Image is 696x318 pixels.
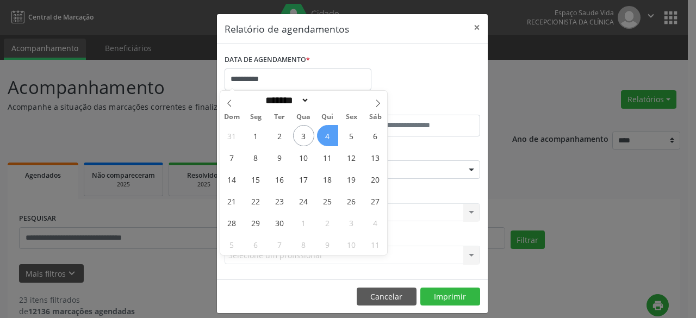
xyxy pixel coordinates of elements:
[221,147,243,168] span: Setembro 7, 2025
[293,190,314,211] span: Setembro 24, 2025
[355,98,480,115] label: ATÉ
[317,234,338,255] span: Outubro 9, 2025
[365,147,386,168] span: Setembro 13, 2025
[466,14,488,41] button: Close
[363,114,387,121] span: Sáb
[365,125,386,146] span: Setembro 6, 2025
[293,169,314,190] span: Setembro 17, 2025
[420,288,480,306] button: Imprimir
[341,147,362,168] span: Setembro 12, 2025
[357,288,417,306] button: Cancelar
[221,125,243,146] span: Agosto 31, 2025
[365,169,386,190] span: Setembro 20, 2025
[341,169,362,190] span: Setembro 19, 2025
[244,114,268,121] span: Seg
[317,190,338,211] span: Setembro 25, 2025
[339,114,363,121] span: Sex
[341,234,362,255] span: Outubro 10, 2025
[245,125,266,146] span: Setembro 1, 2025
[245,190,266,211] span: Setembro 22, 2025
[309,95,345,106] input: Year
[341,190,362,211] span: Setembro 26, 2025
[293,212,314,233] span: Outubro 1, 2025
[262,95,310,106] select: Month
[221,234,243,255] span: Outubro 5, 2025
[221,169,243,190] span: Setembro 14, 2025
[315,114,339,121] span: Qui
[293,147,314,168] span: Setembro 10, 2025
[245,169,266,190] span: Setembro 15, 2025
[269,169,290,190] span: Setembro 16, 2025
[221,190,243,211] span: Setembro 21, 2025
[317,212,338,233] span: Outubro 2, 2025
[269,212,290,233] span: Setembro 30, 2025
[317,147,338,168] span: Setembro 11, 2025
[293,234,314,255] span: Outubro 8, 2025
[365,212,386,233] span: Outubro 4, 2025
[245,212,266,233] span: Setembro 29, 2025
[220,114,244,121] span: Dom
[269,125,290,146] span: Setembro 2, 2025
[269,234,290,255] span: Outubro 7, 2025
[245,234,266,255] span: Outubro 6, 2025
[269,147,290,168] span: Setembro 9, 2025
[317,125,338,146] span: Setembro 4, 2025
[269,190,290,211] span: Setembro 23, 2025
[365,190,386,211] span: Setembro 27, 2025
[221,212,243,233] span: Setembro 28, 2025
[225,22,349,36] h5: Relatório de agendamentos
[317,169,338,190] span: Setembro 18, 2025
[293,125,314,146] span: Setembro 3, 2025
[341,212,362,233] span: Outubro 3, 2025
[245,147,266,168] span: Setembro 8, 2025
[341,125,362,146] span: Setembro 5, 2025
[291,114,315,121] span: Qua
[225,52,310,68] label: DATA DE AGENDAMENTO
[268,114,291,121] span: Ter
[365,234,386,255] span: Outubro 11, 2025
